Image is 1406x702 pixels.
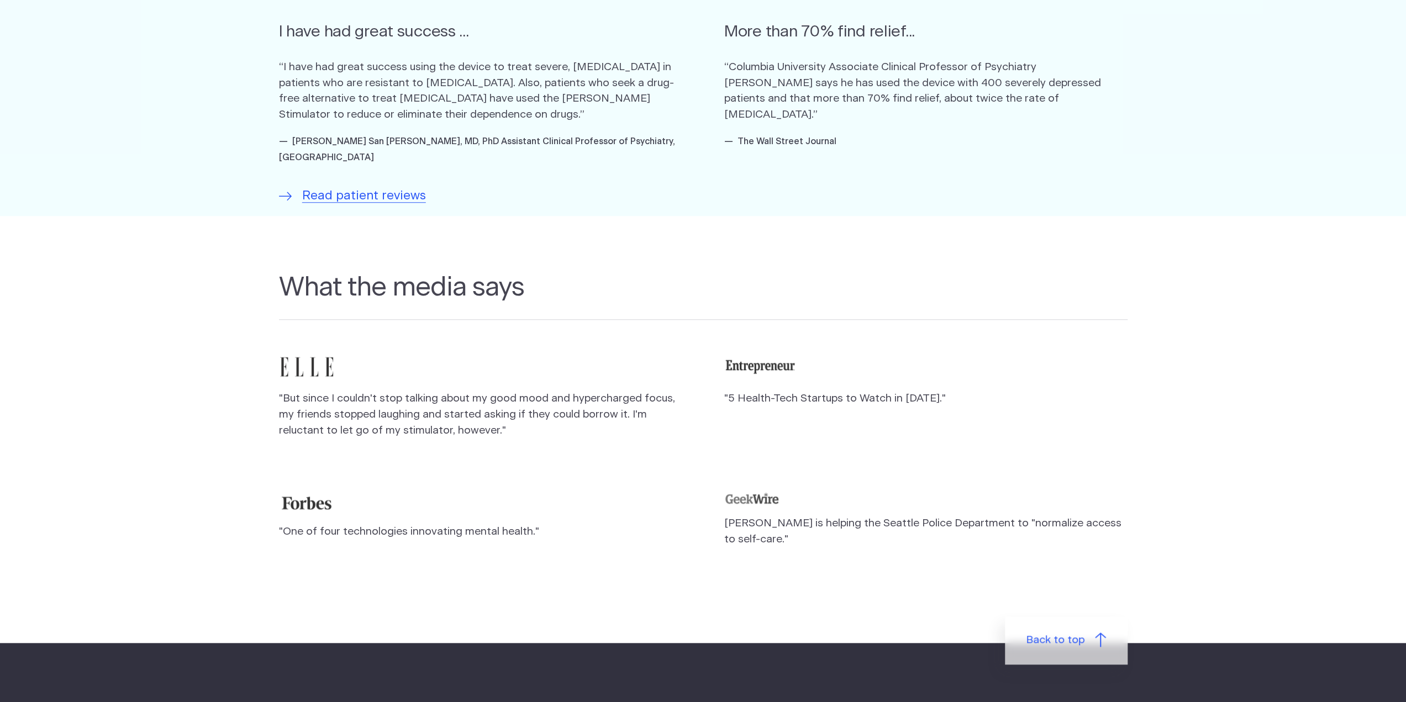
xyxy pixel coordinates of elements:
h5: More than 70% find relief... [724,20,1128,44]
p: "But since I couldn't stop talking about my good mood and hypercharged focus, my friends stopped ... [279,391,682,439]
span: Read patient reviews [302,187,426,205]
a: Back to top [1005,616,1128,664]
p: "5 Health-Tech Startups to Watch in [DATE]." [724,391,1128,407]
p: "One of four technologies innovating mental health." [279,524,682,540]
cite: — [PERSON_NAME] San [PERSON_NAME], MD, PhD Assistant Clinical Professor of Psychiatry, [GEOGRAPHI... [279,137,675,162]
cite: — The Wall Street Journal [724,137,836,146]
p: [PERSON_NAME] is helping the Seattle Police Department to "normalize access to self-care." [724,516,1128,548]
p: “Columbia University Associate Clinical Professor of Psychiatry [PERSON_NAME] says he has used th... [724,60,1128,123]
a: Read patient reviews [279,187,426,205]
p: “I have had great success using the device to treat severe, [MEDICAL_DATA] in patients who are re... [279,60,682,123]
h5: I have had great success ... [279,20,682,44]
h2: What the media says [279,272,1128,320]
span: Back to top [1026,632,1084,648]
